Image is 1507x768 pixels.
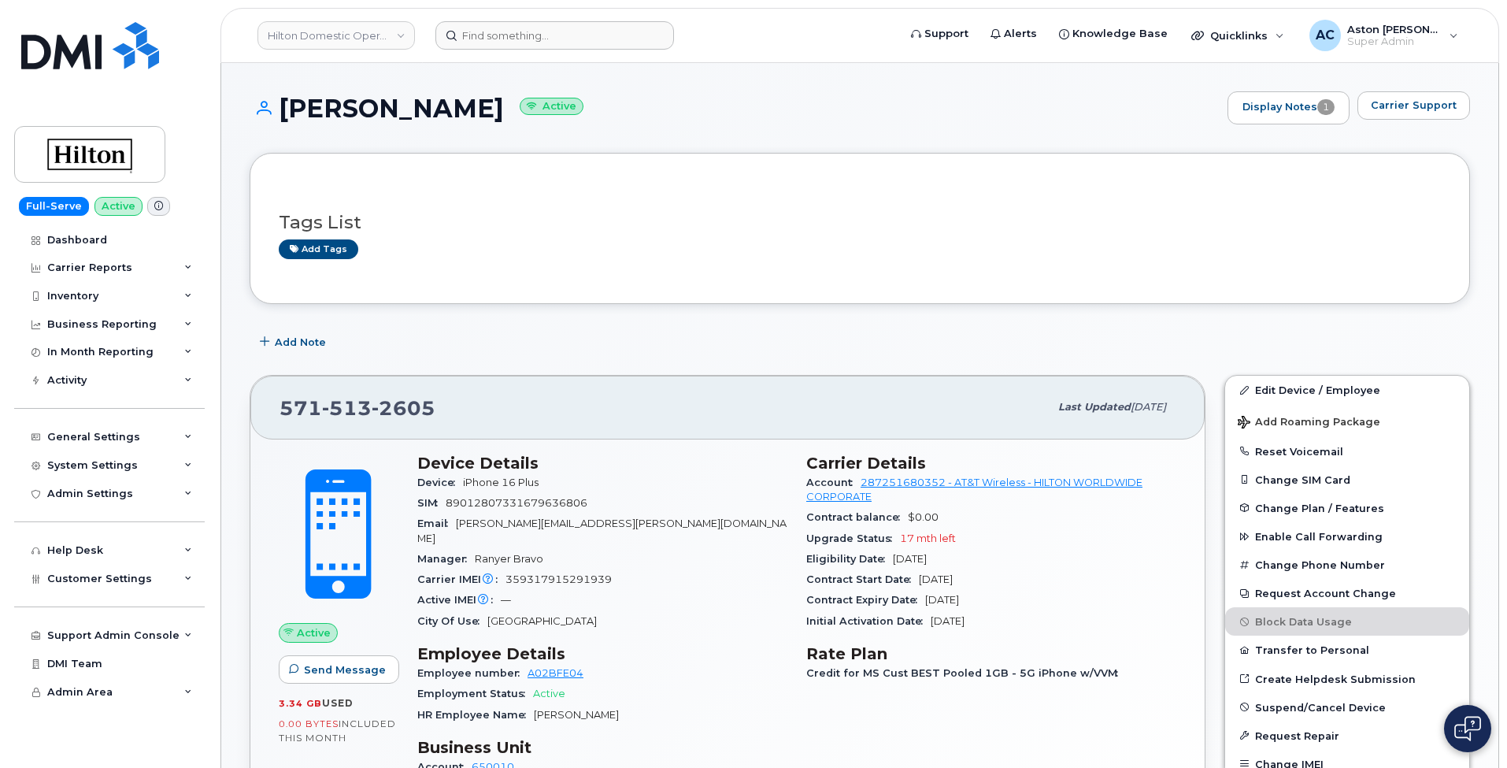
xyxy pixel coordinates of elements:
[1225,722,1469,750] button: Request Repair
[417,738,787,757] h3: Business Unit
[417,553,475,565] span: Manager
[1255,502,1384,514] span: Change Plan / Features
[806,615,931,627] span: Initial Activation Date
[417,573,505,585] span: Carrier IMEI
[279,239,358,259] a: Add tags
[279,655,399,684] button: Send Message
[806,553,893,565] span: Eligibility Date
[505,573,612,585] span: 359317915291939
[806,454,1176,473] h3: Carrier Details
[1357,91,1470,120] button: Carrier Support
[1238,416,1380,431] span: Add Roaming Package
[806,477,861,488] span: Account
[279,698,322,709] span: 3.34 GB
[806,511,908,523] span: Contract balance
[1371,98,1457,113] span: Carrier Support
[533,688,565,699] span: Active
[417,667,528,679] span: Employee number
[322,697,354,709] span: used
[417,477,463,488] span: Device
[528,667,583,679] a: A02BFE04
[304,662,386,677] span: Send Message
[534,709,619,721] span: [PERSON_NAME]
[446,497,587,509] span: 89012807331679636806
[372,396,435,420] span: 2605
[501,594,511,606] span: —
[417,594,501,606] span: Active IMEI
[417,688,533,699] span: Employment Status
[417,497,446,509] span: SIM
[322,396,372,420] span: 513
[806,667,1126,679] span: Credit for MS Cust BEST Pooled 1GB - 5G iPhone w/VVM
[806,477,1142,503] a: 287251680352 - AT&T Wireless - HILTON WORLDWIDE CORPORATE
[806,532,900,544] span: Upgrade Status
[893,553,927,565] span: [DATE]
[297,625,331,640] span: Active
[1454,716,1481,741] img: Open chat
[279,718,339,729] span: 0.00 Bytes
[1225,376,1469,404] a: Edit Device / Employee
[931,615,965,627] span: [DATE]
[279,718,396,744] span: included this month
[463,477,539,488] span: iPhone 16 Plus
[1225,607,1469,636] button: Block Data Usage
[280,396,435,420] span: 571
[1225,522,1469,551] button: Enable Call Forwarding
[1225,405,1469,437] button: Add Roaming Package
[1058,401,1131,413] span: Last updated
[1227,91,1350,124] a: Display Notes1
[1225,693,1469,722] button: Suspend/Cancel Device
[417,454,787,473] h3: Device Details
[1255,531,1383,543] span: Enable Call Forwarding
[1225,636,1469,664] button: Transfer to Personal
[1225,466,1469,494] button: Change SIM Card
[250,328,339,356] button: Add Note
[475,553,543,565] span: Ranyer Bravo
[417,615,487,627] span: City Of Use
[1225,579,1469,607] button: Request Account Change
[806,573,919,585] span: Contract Start Date
[417,518,456,529] span: Email
[919,573,953,585] span: [DATE]
[250,95,1220,122] h1: [PERSON_NAME]
[417,518,787,544] span: [PERSON_NAME][EMAIL_ADDRESS][PERSON_NAME][DOMAIN_NAME]
[1255,701,1386,713] span: Suspend/Cancel Device
[1225,494,1469,522] button: Change Plan / Features
[900,532,956,544] span: 17 mth left
[908,511,939,523] span: $0.00
[417,709,534,721] span: HR Employee Name
[275,335,326,350] span: Add Note
[279,213,1441,232] h3: Tags List
[417,644,787,663] h3: Employee Details
[1225,665,1469,693] a: Create Helpdesk Submission
[1317,99,1335,115] span: 1
[925,594,959,606] span: [DATE]
[520,98,583,116] small: Active
[1225,551,1469,579] button: Change Phone Number
[806,594,925,606] span: Contract Expiry Date
[1131,401,1166,413] span: [DATE]
[487,615,597,627] span: [GEOGRAPHIC_DATA]
[806,644,1176,663] h3: Rate Plan
[1225,437,1469,466] button: Reset Voicemail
